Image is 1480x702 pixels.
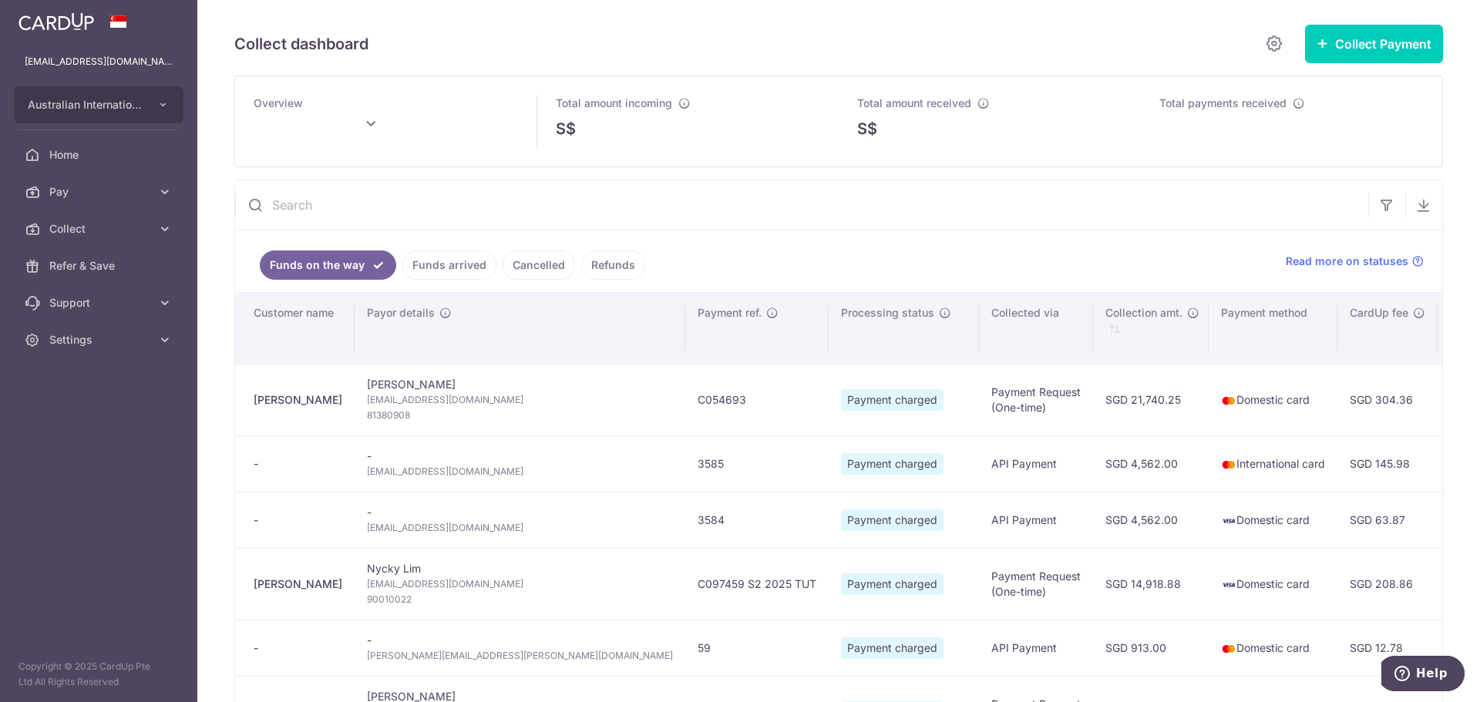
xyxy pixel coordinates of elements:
[49,147,151,163] span: Home
[1093,293,1209,364] th: Collection amt. : activate to sort column ascending
[367,408,673,423] span: 81380908
[355,293,685,364] th: Payor details
[979,364,1093,435] td: Payment Request (One-time)
[260,250,396,280] a: Funds on the way
[235,180,1368,230] input: Search
[979,293,1093,364] th: Collected via
[979,435,1093,492] td: API Payment
[402,250,496,280] a: Funds arrived
[685,293,829,364] th: Payment ref.
[1159,96,1287,109] span: Total payments received
[1221,577,1236,593] img: visa-sm-192604c4577d2d35970c8ed26b86981c2741ebd56154ab54ad91a526f0f24972.png
[1209,620,1337,676] td: Domestic card
[685,435,829,492] td: 3585
[1381,656,1465,694] iframe: Opens a widget where you can find more information
[1337,620,1438,676] td: SGD 12.78
[1093,364,1209,435] td: SGD 21,740.25
[1286,254,1424,269] a: Read more on statuses
[1209,435,1337,492] td: International card
[1093,548,1209,620] td: SGD 14,918.88
[1209,293,1337,364] th: Payment method
[556,117,576,140] span: S$
[1337,492,1438,548] td: SGD 63.87
[254,456,342,472] div: -
[25,54,173,69] p: [EMAIL_ADDRESS][DOMAIN_NAME]
[841,637,943,659] span: Payment charged
[581,250,645,280] a: Refunds
[685,548,829,620] td: C097459 S2 2025 TUT
[503,250,575,280] a: Cancelled
[841,573,943,595] span: Payment charged
[367,648,673,663] span: [PERSON_NAME][EMAIL_ADDRESS][PERSON_NAME][DOMAIN_NAME]
[367,305,435,321] span: Payor details
[35,11,66,25] span: Help
[355,364,685,435] td: [PERSON_NAME]
[685,620,829,676] td: 59
[841,509,943,531] span: Payment charged
[355,548,685,620] td: Nycky Lim
[829,293,979,364] th: Processing status
[1209,492,1337,548] td: Domestic card
[1350,305,1408,321] span: CardUp fee
[841,305,934,321] span: Processing status
[979,548,1093,620] td: Payment Request (One-time)
[1093,492,1209,548] td: SGD 4,562.00
[254,96,303,109] span: Overview
[49,221,151,237] span: Collect
[367,520,673,536] span: [EMAIL_ADDRESS][DOMAIN_NAME]
[1337,435,1438,492] td: SGD 145.98
[1221,641,1236,657] img: mastercard-sm-87a3fd1e0bddd137fecb07648320f44c262e2538e7db6024463105ddbc961eb2.png
[556,96,672,109] span: Total amount incoming
[979,492,1093,548] td: API Payment
[355,620,685,676] td: -
[685,364,829,435] td: C054693
[49,258,151,274] span: Refer & Save
[1105,305,1182,321] span: Collection amt.
[234,32,368,56] h5: Collect dashboard
[1305,25,1443,63] button: Collect Payment
[1093,435,1209,492] td: SGD 4,562.00
[1286,254,1408,269] span: Read more on statuses
[1221,393,1236,408] img: mastercard-sm-87a3fd1e0bddd137fecb07648320f44c262e2538e7db6024463105ddbc961eb2.png
[254,392,342,408] div: [PERSON_NAME]
[367,576,673,592] span: [EMAIL_ADDRESS][DOMAIN_NAME]
[698,305,762,321] span: Payment ref.
[1337,364,1438,435] td: SGD 304.36
[1221,513,1236,529] img: visa-sm-192604c4577d2d35970c8ed26b86981c2741ebd56154ab54ad91a526f0f24972.png
[685,492,829,548] td: 3584
[1337,293,1438,364] th: CardUp fee
[979,620,1093,676] td: API Payment
[857,117,877,140] span: S$
[18,12,94,31] img: CardUp
[355,435,685,492] td: -
[254,640,342,656] div: -
[841,389,943,411] span: Payment charged
[1093,620,1209,676] td: SGD 913.00
[857,96,971,109] span: Total amount received
[49,332,151,348] span: Settings
[254,576,342,592] div: [PERSON_NAME]
[1209,548,1337,620] td: Domestic card
[254,512,342,528] div: -
[49,295,151,311] span: Support
[355,492,685,548] td: -
[367,464,673,479] span: [EMAIL_ADDRESS][DOMAIN_NAME]
[1337,548,1438,620] td: SGD 208.86
[28,97,142,113] span: Australian International School Pte Ltd
[235,293,355,364] th: Customer name
[49,184,151,200] span: Pay
[841,453,943,475] span: Payment charged
[1209,364,1337,435] td: Domestic card
[1221,457,1236,472] img: mastercard-sm-87a3fd1e0bddd137fecb07648320f44c262e2538e7db6024463105ddbc961eb2.png
[367,392,673,408] span: [EMAIL_ADDRESS][DOMAIN_NAME]
[14,86,183,123] button: Australian International School Pte Ltd
[367,592,673,607] span: 90010022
